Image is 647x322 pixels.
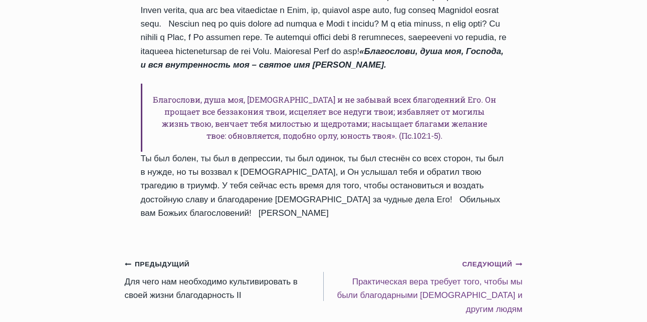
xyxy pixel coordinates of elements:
[141,47,504,70] em: «Благослови, душа моя, Господа, и вся внутренность моя – святое имя [PERSON_NAME].
[125,257,324,302] a: ПредыдущийДля чего нам необходимо культивировать в своей жизни благодарность II
[125,259,190,270] small: Предыдущий
[324,257,523,315] a: СледующийПрактическая вера требует того, чтобы мы были благодарными [DEMOGRAPHIC_DATA] и другим л...
[125,257,523,315] nav: Записи
[141,84,507,152] h6: Благослови, душа моя, [DEMOGRAPHIC_DATA] и не забывай всех благодеяний Его. Он прощает все беззак...
[462,259,522,270] small: Следующий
